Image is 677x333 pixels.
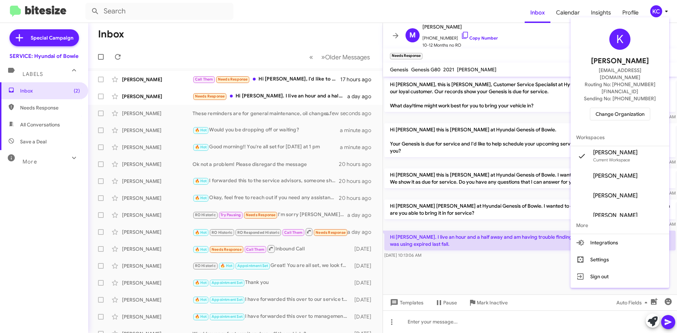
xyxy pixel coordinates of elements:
div: K [609,29,630,50]
span: [PERSON_NAME] [591,55,649,67]
button: Sign out [571,268,669,285]
span: [PERSON_NAME] [593,212,638,219]
span: [PERSON_NAME] [593,149,638,156]
span: [PERSON_NAME] [593,172,638,179]
span: Workspaces [571,129,669,146]
span: [EMAIL_ADDRESS][DOMAIN_NAME] [579,67,661,81]
span: Change Organization [596,108,645,120]
button: Settings [571,251,669,268]
span: Routing No: [PHONE_NUMBER][FINANCIAL_ID] [579,81,661,95]
span: Current Workspace [593,157,630,162]
span: Sending No: [PHONE_NUMBER] [584,95,656,102]
span: More [571,217,669,234]
button: Change Organization [590,108,650,120]
button: Integrations [571,234,669,251]
span: [PERSON_NAME] [593,192,638,199]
